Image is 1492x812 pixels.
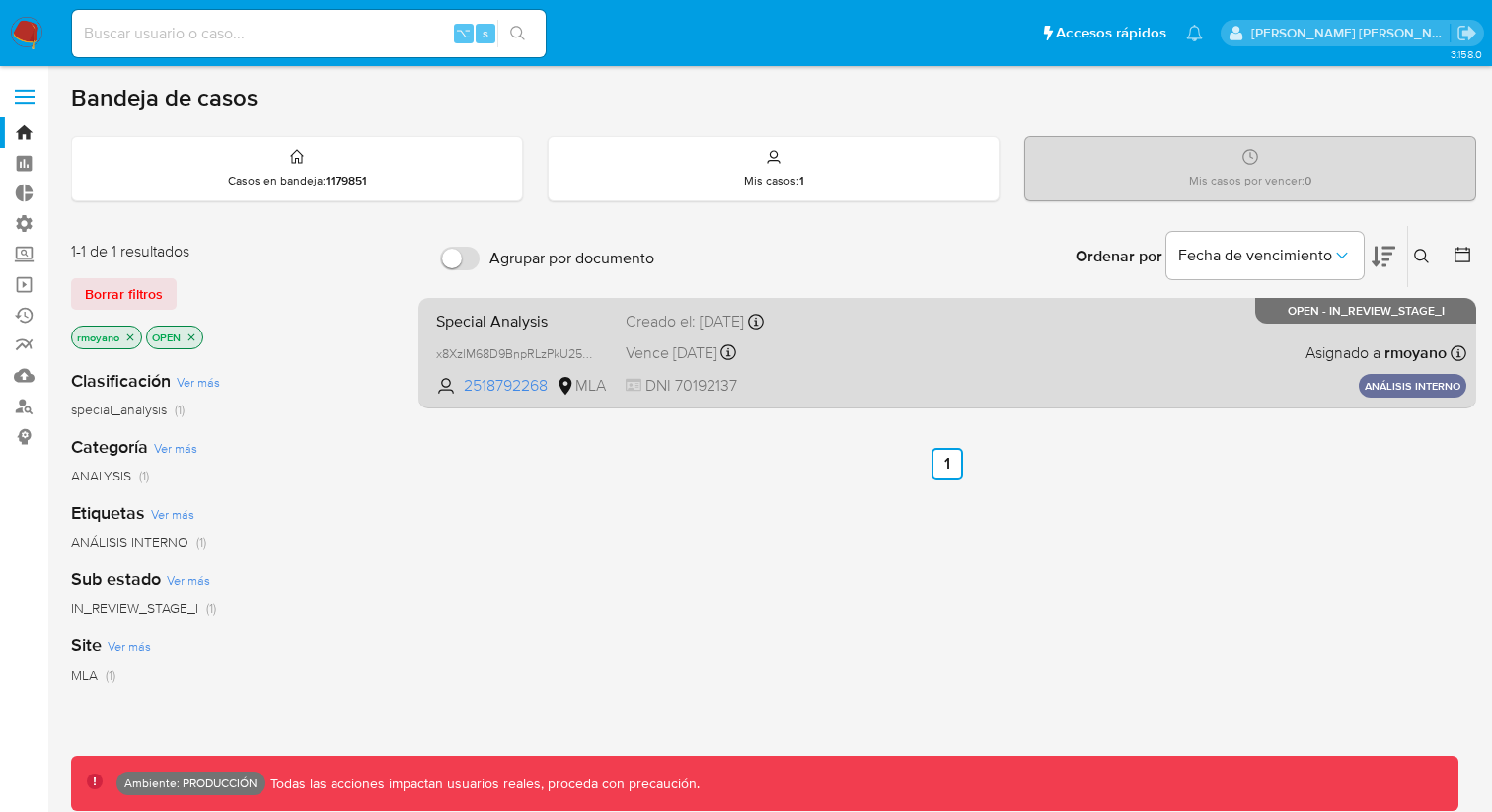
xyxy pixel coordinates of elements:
a: Salir [1456,23,1477,43]
p: rodrigo.moyano@mercadolibre.com [1251,24,1451,42]
button: search-icon [497,20,538,47]
span: Accesos rápidos [1056,23,1166,43]
p: Ambiente: PRODUCCIÓN [124,779,258,787]
p: Todas las acciones impactan usuarios reales, proceda con precaución. [265,775,700,793]
a: Notificaciones [1186,25,1203,41]
span: ⌥ [456,24,471,42]
span: s [483,24,488,42]
input: Buscar usuario o caso... [72,21,546,46]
